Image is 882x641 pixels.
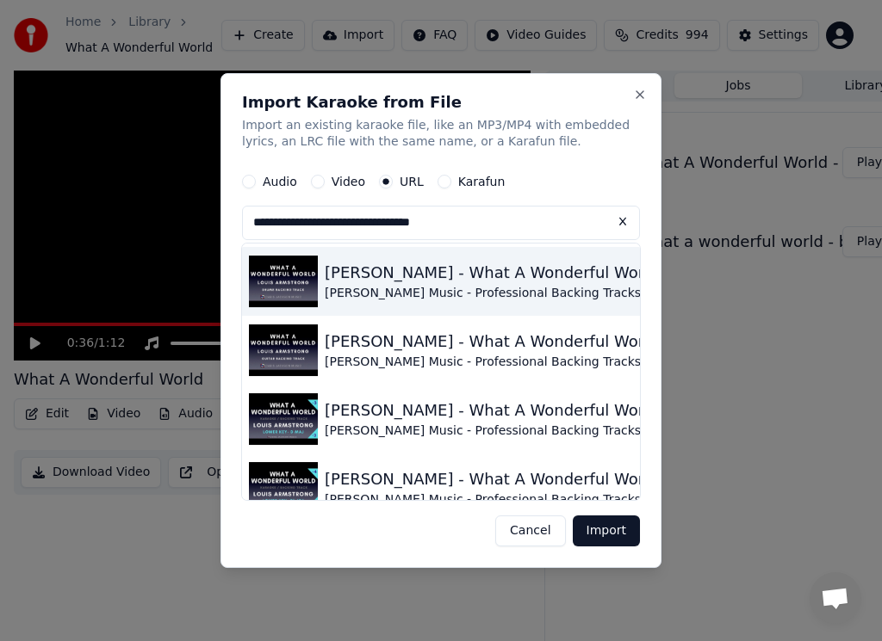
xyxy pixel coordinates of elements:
[242,117,640,151] p: Import an existing karaoke file, like an MP3/MP4 with embedded lyrics, an LRC file with the same ...
[495,515,565,546] button: Cancel
[242,95,640,110] h2: Import Karaoke from File
[249,394,318,446] img: Louis Armstrong - What A Wonderful World | Lower Key Backing Track / Karaoke
[332,176,365,188] label: Video
[400,176,424,188] label: URL
[458,176,506,188] label: Karafun
[249,463,318,515] img: Louis Armstrong - What A Wonderful World | Lower Key Backing Track / Karaoke
[263,176,297,188] label: Audio
[249,325,318,377] img: Louis Armstrong - What A Wonderful World - Guitar Backing Track / Karaoke With Lyrics
[249,256,318,308] img: Louis Armstrong - What A Wonderful World - Drums Backing Track / Karaoke With Lyrics
[573,515,640,546] button: Import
